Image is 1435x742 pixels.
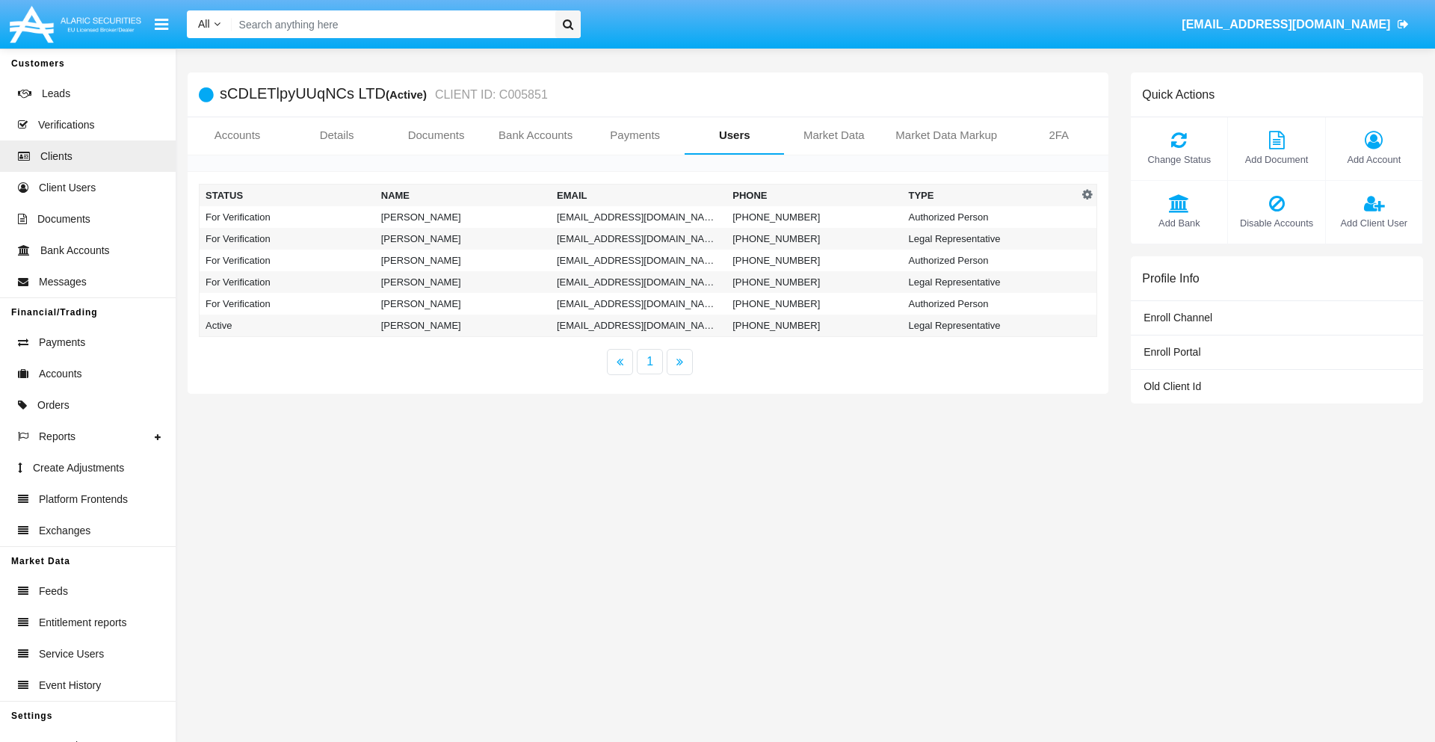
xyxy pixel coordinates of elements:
[551,293,726,315] td: [EMAIL_ADDRESS][DOMAIN_NAME]
[551,228,726,250] td: [EMAIL_ADDRESS][DOMAIN_NAME]
[1144,346,1200,358] span: Enroll Portal
[200,228,375,250] td: For Verification
[551,315,726,337] td: [EMAIL_ADDRESS][DOMAIN_NAME]
[386,86,431,103] div: (Active)
[1144,312,1212,324] span: Enroll Channel
[551,185,726,207] th: Email
[375,271,551,293] td: [PERSON_NAME]
[39,492,128,507] span: Platform Frontends
[386,117,486,153] a: Documents
[40,243,110,259] span: Bank Accounts
[1144,380,1201,392] span: Old Client Id
[1138,216,1220,230] span: Add Bank
[375,250,551,271] td: [PERSON_NAME]
[375,293,551,315] td: [PERSON_NAME]
[726,271,902,293] td: [PHONE_NUMBER]
[903,250,1078,271] td: Authorized Person
[37,211,90,227] span: Documents
[551,250,726,271] td: [EMAIL_ADDRESS][DOMAIN_NAME]
[903,293,1078,315] td: Authorized Person
[1142,87,1215,102] h6: Quick Actions
[287,117,386,153] a: Details
[220,86,548,103] h5: sCDLETlpyUUqNCs LTD
[1175,4,1416,46] a: [EMAIL_ADDRESS][DOMAIN_NAME]
[1333,152,1415,167] span: Add Account
[37,398,70,413] span: Orders
[1009,117,1108,153] a: 2FA
[39,678,101,693] span: Event History
[33,460,124,476] span: Create Adjustments
[431,89,548,101] small: CLIENT ID: C005851
[200,185,375,207] th: Status
[200,250,375,271] td: For Verification
[200,293,375,315] td: For Verification
[200,315,375,337] td: Active
[38,117,94,133] span: Verifications
[1142,271,1199,285] h6: Profile Info
[551,271,726,293] td: [EMAIL_ADDRESS][DOMAIN_NAME]
[726,293,902,315] td: [PHONE_NUMBER]
[726,250,902,271] td: [PHONE_NUMBER]
[39,335,85,350] span: Payments
[784,117,883,153] a: Market Data
[39,523,90,539] span: Exchanges
[585,117,685,153] a: Payments
[40,149,72,164] span: Clients
[39,615,127,631] span: Entitlement reports
[726,315,902,337] td: [PHONE_NUMBER]
[1235,216,1317,230] span: Disable Accounts
[551,206,726,228] td: [EMAIL_ADDRESS][DOMAIN_NAME]
[187,16,232,32] a: All
[726,228,902,250] td: [PHONE_NUMBER]
[39,646,104,662] span: Service Users
[903,228,1078,250] td: Legal Representative
[486,117,585,153] a: Bank Accounts
[883,117,1009,153] a: Market Data Markup
[42,86,70,102] span: Leads
[726,185,902,207] th: Phone
[375,315,551,337] td: [PERSON_NAME]
[1138,152,1220,167] span: Change Status
[39,274,87,290] span: Messages
[375,206,551,228] td: [PERSON_NAME]
[188,349,1108,375] nav: paginator
[200,206,375,228] td: For Verification
[198,18,210,30] span: All
[39,366,82,382] span: Accounts
[1333,216,1415,230] span: Add Client User
[200,271,375,293] td: For Verification
[39,429,75,445] span: Reports
[1182,18,1390,31] span: [EMAIL_ADDRESS][DOMAIN_NAME]
[39,584,68,599] span: Feeds
[903,271,1078,293] td: Legal Representative
[903,185,1078,207] th: Type
[1235,152,1317,167] span: Add Document
[188,117,287,153] a: Accounts
[903,206,1078,228] td: Authorized Person
[375,185,551,207] th: Name
[726,206,902,228] td: [PHONE_NUMBER]
[903,315,1078,337] td: Legal Representative
[232,10,550,38] input: Search
[685,117,784,153] a: Users
[39,180,96,196] span: Client Users
[375,228,551,250] td: [PERSON_NAME]
[7,2,143,46] img: Logo image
